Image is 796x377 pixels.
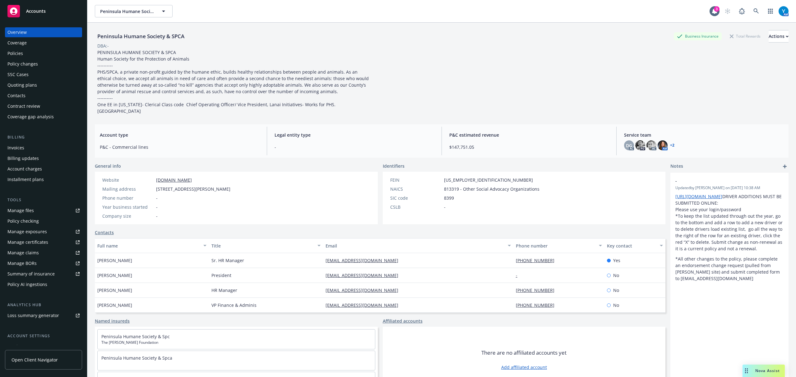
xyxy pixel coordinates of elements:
[100,132,259,138] span: Account type
[26,9,46,14] span: Accounts
[12,357,58,363] span: Open Client Navigator
[211,272,231,279] span: President
[7,91,25,101] div: Contacts
[781,163,789,170] a: add
[449,144,609,150] span: $147,751.05
[5,333,82,339] div: Account settings
[5,279,82,289] a: Policy AI ingestions
[5,164,82,174] a: Account charges
[635,140,645,150] img: photo
[95,32,187,40] div: Peninsula Humane Society & SPCA
[743,365,750,377] div: Drag to move
[101,340,371,345] span: The [PERSON_NAME] Foundation
[7,143,24,153] div: Invoices
[156,186,230,192] span: [STREET_ADDRESS][PERSON_NAME]
[326,272,403,278] a: [EMAIL_ADDRESS][DOMAIN_NAME]
[736,5,748,17] a: Report a Bug
[675,178,767,184] span: -
[211,243,314,249] div: Title
[769,30,789,43] button: Actions
[516,287,559,293] a: [PHONE_NUMBER]
[5,101,82,111] a: Contract review
[7,48,23,58] div: Policies
[97,302,132,308] span: [PERSON_NAME]
[516,243,595,249] div: Phone number
[211,302,257,308] span: VP Finance & Adminis
[444,186,539,192] span: 813319 - Other Social Advocacy Organizations
[97,287,132,293] span: [PERSON_NAME]
[779,6,789,16] img: photo
[5,206,82,216] a: Manage files
[97,49,370,114] span: PENINSULA HUMANE SOCIETY & SPCA Human Society for the Protection of Animals ---------- PHS/SPCA, ...
[95,238,209,253] button: Full name
[7,112,54,122] div: Coverage gap analysis
[95,163,121,169] span: General info
[5,237,82,247] a: Manage certificates
[390,195,442,201] div: SIC code
[390,177,442,183] div: FEIN
[156,204,158,210] span: -
[5,311,82,320] a: Loss summary generator
[326,287,403,293] a: [EMAIL_ADDRESS][DOMAIN_NAME]
[5,175,82,184] a: Installment plans
[156,195,158,201] span: -
[670,173,789,287] div: -Updatedby [PERSON_NAME] on [DATE] 10:38 AM[URL][DOMAIN_NAME]DRIVER ADDITIONS MUST BE SUBMITTED O...
[444,195,454,201] span: 8399
[714,6,720,12] div: 3
[5,134,82,140] div: Billing
[383,318,423,324] a: Affiliated accounts
[5,38,82,48] a: Coverage
[5,27,82,37] a: Overview
[97,243,200,249] div: Full name
[764,5,777,17] a: Switch app
[5,216,82,226] a: Policy checking
[501,364,547,370] a: Add affiliated account
[613,257,620,264] span: Yes
[326,243,504,249] div: Email
[5,342,82,352] a: Service team
[721,5,734,17] a: Start snowing
[5,59,82,69] a: Policy changes
[7,59,38,69] div: Policy changes
[5,269,82,279] a: Summary of insurance
[675,256,784,282] p: *All other changes to the policy, please complete an endorsement change request (pulled from [PER...
[7,237,48,247] div: Manage certificates
[275,144,434,150] span: -
[7,216,39,226] div: Policy checking
[7,258,37,268] div: Manage BORs
[5,248,82,258] a: Manage claims
[613,287,619,293] span: No
[613,302,619,308] span: No
[7,70,29,79] div: SSC Cases
[7,101,40,111] div: Contract review
[675,193,784,252] p: DRIVER ADDITIONS MUST BE SUBMITTED ONLINE: Please use your login/password *To keep the list updat...
[7,269,55,279] div: Summary of insurance
[5,2,82,20] a: Accounts
[743,365,785,377] button: Nova Assist
[626,142,632,149] span: DG
[624,132,784,138] span: Service team
[5,112,82,122] a: Coverage gap analysis
[607,243,656,249] div: Key contact
[7,164,42,174] div: Account charges
[7,311,59,320] div: Loss summary generator
[444,204,446,210] span: -
[513,238,605,253] button: Phone number
[95,5,173,17] button: Peninsula Humane Society & SPCA
[727,32,764,40] div: Total Rewards
[5,258,82,268] a: Manage BORs
[156,213,158,219] span: -
[95,318,130,324] a: Named insureds
[209,238,323,253] button: Title
[7,153,39,163] div: Billing updates
[102,195,154,201] div: Phone number
[7,206,34,216] div: Manage files
[516,272,522,278] a: -
[326,257,403,263] a: [EMAIL_ADDRESS][DOMAIN_NAME]
[613,272,619,279] span: No
[658,140,668,150] img: photo
[7,227,47,237] div: Manage exposures
[97,257,132,264] span: [PERSON_NAME]
[383,163,405,169] span: Identifiers
[390,204,442,210] div: CSLB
